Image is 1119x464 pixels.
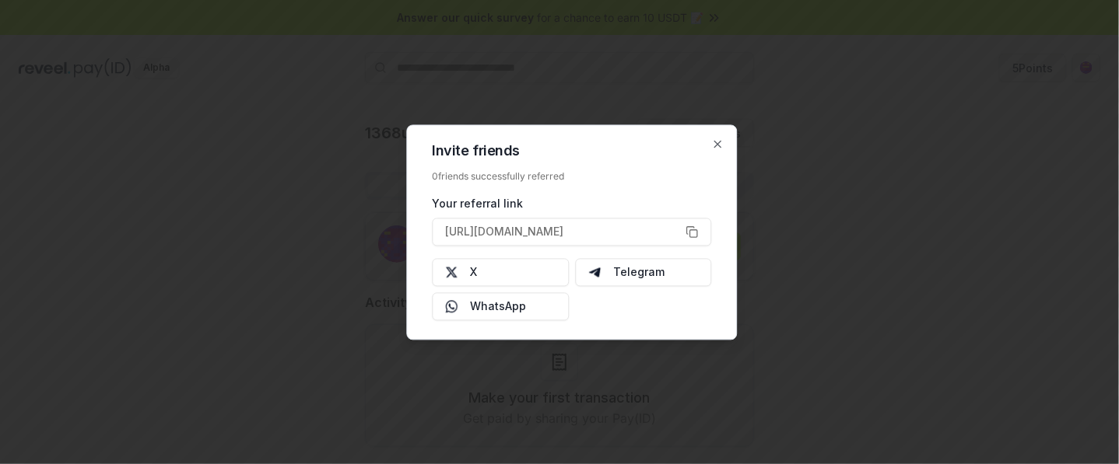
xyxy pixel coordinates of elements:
div: 0 friends successfully referred [433,170,712,183]
img: Telegram [588,266,601,278]
img: Whatsapp [446,300,458,312]
button: WhatsApp [433,292,570,320]
button: X [433,258,570,286]
img: X [446,266,458,278]
span: [URL][DOMAIN_NAME] [446,224,564,240]
button: Telegram [575,258,712,286]
h2: Invite friends [433,144,712,158]
div: Your referral link [433,195,712,211]
button: [URL][DOMAIN_NAME] [433,218,712,246]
